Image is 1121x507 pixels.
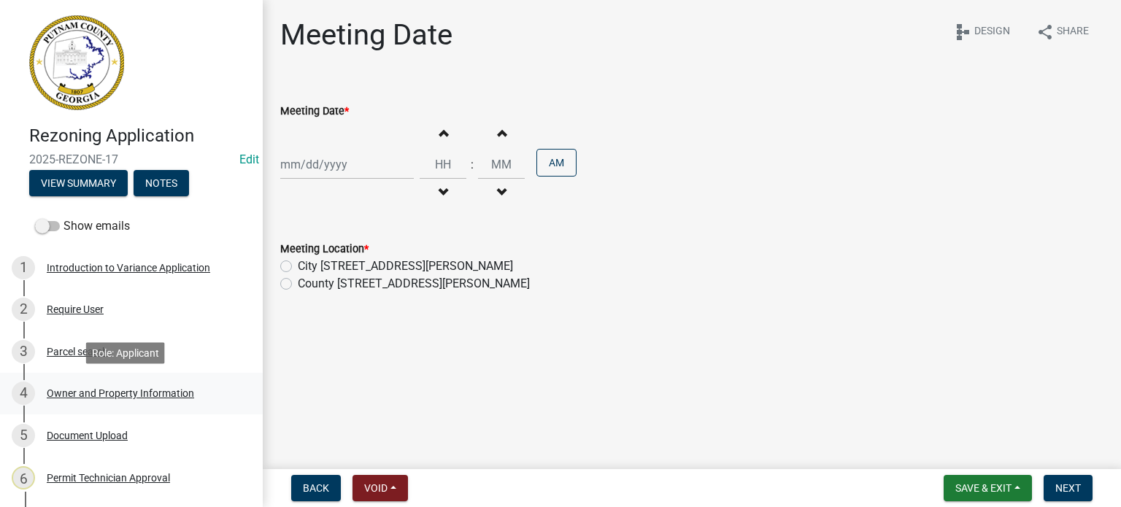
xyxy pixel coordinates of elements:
span: Void [364,482,388,494]
label: Meeting Date [280,107,349,117]
div: Permit Technician Approval [47,473,170,483]
button: Save & Exit [944,475,1032,501]
button: Back [291,475,341,501]
h1: Meeting Date [280,18,452,53]
button: View Summary [29,170,128,196]
div: Owner and Property Information [47,388,194,398]
wm-modal-confirm: Summary [29,178,128,190]
button: Void [353,475,408,501]
a: Edit [239,152,259,166]
wm-modal-confirm: Edit Application Number [239,152,259,166]
label: Meeting Location [280,244,369,255]
button: AM [536,149,577,177]
button: Notes [134,170,189,196]
span: Next [1055,482,1081,494]
span: Design [974,23,1010,41]
input: mm/dd/yyyy [280,150,414,179]
div: 6 [12,466,35,489]
span: Share [1057,23,1089,41]
input: Minutes [478,150,525,179]
i: schema [954,23,971,41]
wm-modal-confirm: Notes [134,178,189,190]
span: Save & Exit [955,482,1012,494]
div: 2 [12,298,35,321]
div: Introduction to Variance Application [47,263,210,273]
label: City [STREET_ADDRESS][PERSON_NAME] [298,258,513,275]
label: Show emails [35,217,130,235]
div: 3 [12,340,35,363]
div: Parcel search [47,347,108,357]
div: : [466,156,478,174]
div: 1 [12,256,35,279]
button: shareShare [1025,18,1101,46]
label: County [STREET_ADDRESS][PERSON_NAME] [298,275,530,293]
div: 5 [12,424,35,447]
div: 4 [12,382,35,405]
button: schemaDesign [942,18,1022,46]
button: Next [1044,475,1093,501]
img: Putnam County, Georgia [29,15,124,110]
i: share [1036,23,1054,41]
span: 2025-REZONE-17 [29,152,234,166]
h4: Rezoning Application [29,125,251,147]
div: Document Upload [47,430,128,441]
input: Hours [420,150,466,179]
div: Role: Applicant [86,342,165,363]
div: Require User [47,304,104,314]
span: Back [303,482,329,494]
